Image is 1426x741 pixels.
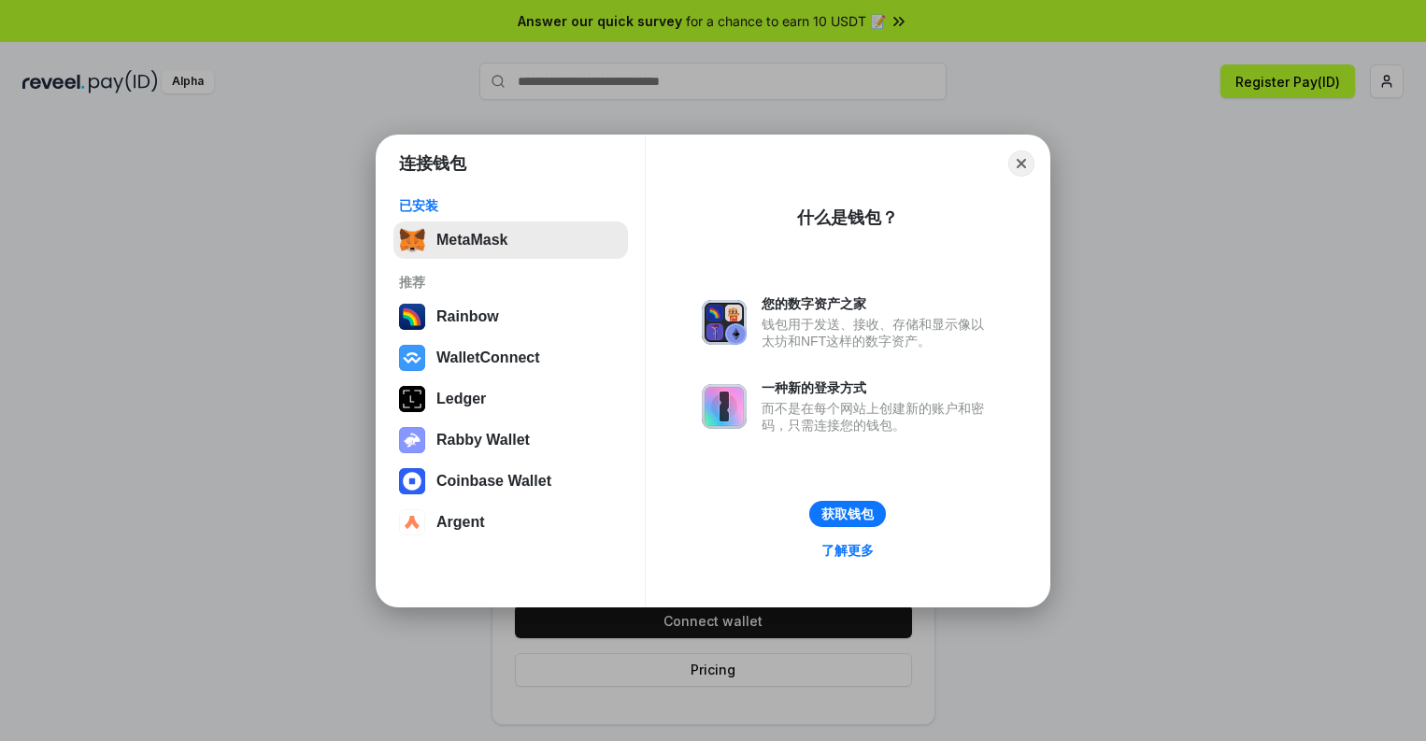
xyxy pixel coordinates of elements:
button: Ledger [393,380,628,418]
button: 获取钱包 [809,501,886,527]
div: 而不是在每个网站上创建新的账户和密码，只需连接您的钱包。 [762,400,993,434]
img: svg+xml,%3Csvg%20xmlns%3D%22http%3A%2F%2Fwww.w3.org%2F2000%2Fsvg%22%20fill%3D%22none%22%20viewBox... [702,384,747,429]
div: 一种新的登录方式 [762,379,993,396]
div: 了解更多 [821,542,874,559]
img: svg+xml,%3Csvg%20width%3D%2228%22%20height%3D%2228%22%20viewBox%3D%220%200%2028%2028%22%20fill%3D... [399,468,425,494]
img: svg+xml,%3Csvg%20xmlns%3D%22http%3A%2F%2Fwww.w3.org%2F2000%2Fsvg%22%20fill%3D%22none%22%20viewBox... [399,427,425,453]
h1: 连接钱包 [399,152,466,175]
div: WalletConnect [436,349,540,366]
div: Rabby Wallet [436,432,530,449]
button: Coinbase Wallet [393,463,628,500]
button: Argent [393,504,628,541]
div: 已安装 [399,197,622,214]
div: Ledger [436,391,486,407]
button: Rabby Wallet [393,421,628,459]
img: svg+xml,%3Csvg%20xmlns%3D%22http%3A%2F%2Fwww.w3.org%2F2000%2Fsvg%22%20fill%3D%22none%22%20viewBox... [702,300,747,345]
a: 了解更多 [810,538,885,563]
button: WalletConnect [393,339,628,377]
img: svg+xml,%3Csvg%20fill%3D%22none%22%20height%3D%2233%22%20viewBox%3D%220%200%2035%2033%22%20width%... [399,227,425,253]
div: Argent [436,514,485,531]
div: 什么是钱包？ [797,207,898,229]
img: svg+xml,%3Csvg%20width%3D%22120%22%20height%3D%22120%22%20viewBox%3D%220%200%20120%20120%22%20fil... [399,304,425,330]
button: MetaMask [393,221,628,259]
div: 您的数字资产之家 [762,295,993,312]
img: svg+xml,%3Csvg%20width%3D%2228%22%20height%3D%2228%22%20viewBox%3D%220%200%2028%2028%22%20fill%3D... [399,345,425,371]
button: Rainbow [393,298,628,335]
div: 钱包用于发送、接收、存储和显示像以太坊和NFT这样的数字资产。 [762,316,993,349]
div: Coinbase Wallet [436,473,551,490]
div: 获取钱包 [821,506,874,522]
div: MetaMask [436,232,507,249]
img: svg+xml,%3Csvg%20xmlns%3D%22http%3A%2F%2Fwww.w3.org%2F2000%2Fsvg%22%20width%3D%2228%22%20height%3... [399,386,425,412]
button: Close [1008,150,1034,177]
img: svg+xml,%3Csvg%20width%3D%2228%22%20height%3D%2228%22%20viewBox%3D%220%200%2028%2028%22%20fill%3D... [399,509,425,535]
div: 推荐 [399,274,622,291]
div: Rainbow [436,308,499,325]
